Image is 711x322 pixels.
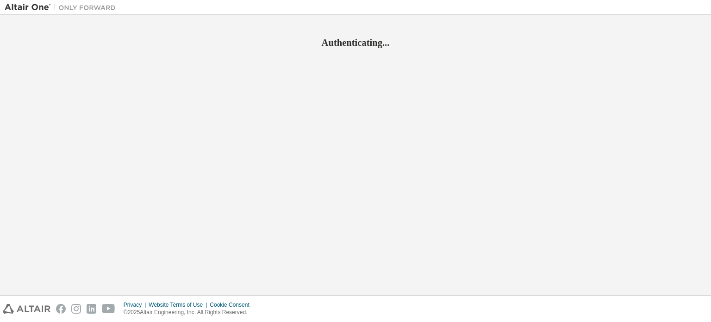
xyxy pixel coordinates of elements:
[102,304,115,314] img: youtube.svg
[124,309,255,316] p: © 2025 Altair Engineering, Inc. All Rights Reserved.
[124,301,149,309] div: Privacy
[5,37,706,49] h2: Authenticating...
[149,301,210,309] div: Website Terms of Use
[5,3,120,12] img: Altair One
[71,304,81,314] img: instagram.svg
[56,304,66,314] img: facebook.svg
[210,301,255,309] div: Cookie Consent
[3,304,50,314] img: altair_logo.svg
[87,304,96,314] img: linkedin.svg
